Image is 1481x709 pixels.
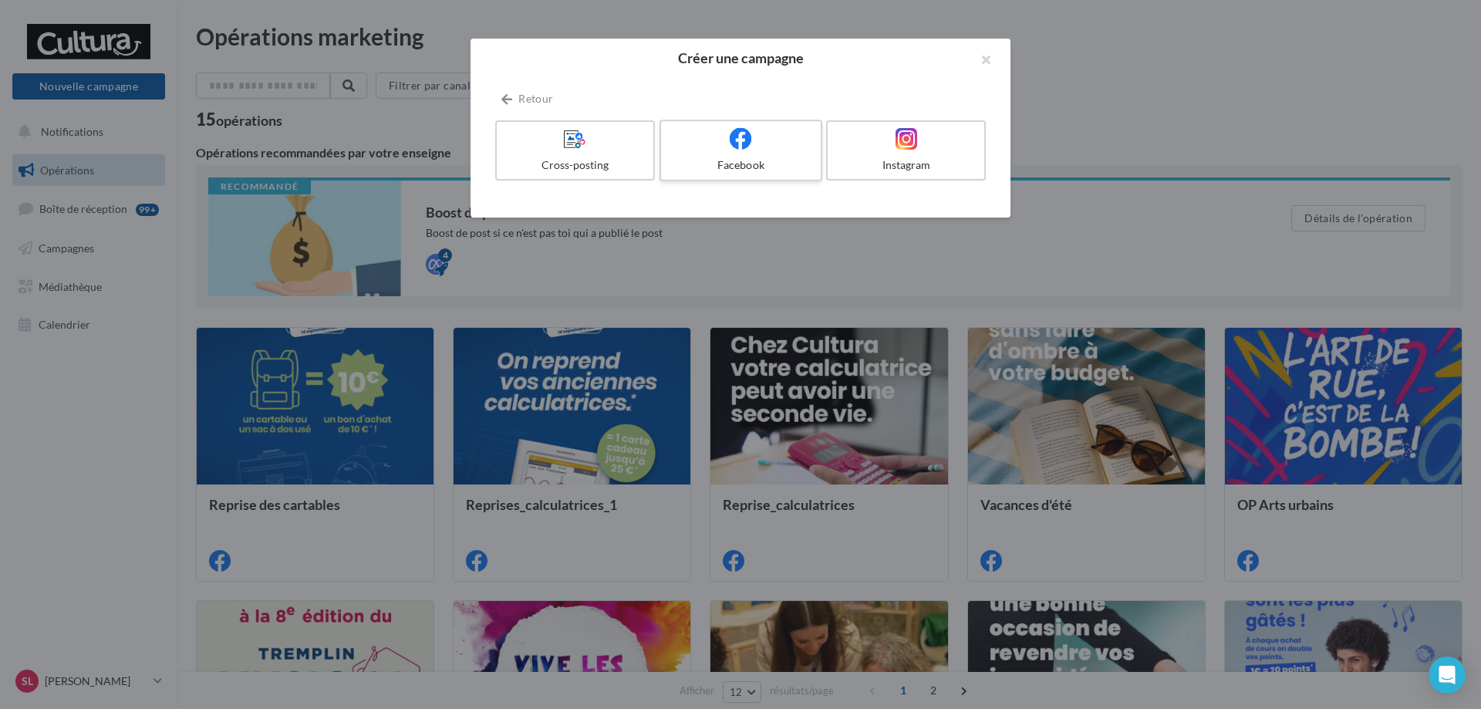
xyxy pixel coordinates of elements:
div: Open Intercom Messenger [1429,657,1466,694]
div: Cross-posting [503,157,647,173]
div: Instagram [834,157,978,173]
div: Facebook [667,157,814,173]
button: Retour [495,89,559,108]
h2: Créer une campagne [495,51,986,65]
